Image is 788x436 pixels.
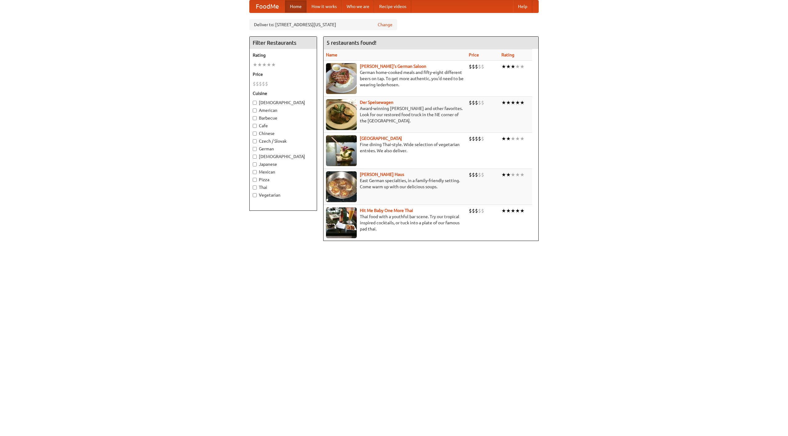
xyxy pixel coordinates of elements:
a: Help [513,0,532,13]
a: Rating [501,52,514,57]
li: $ [481,171,484,178]
li: $ [253,80,256,87]
li: $ [475,63,478,70]
li: $ [478,63,481,70]
li: $ [475,135,478,142]
input: Thai [253,185,257,189]
li: ★ [515,63,520,70]
li: ★ [515,207,520,214]
li: ★ [511,207,515,214]
input: [DEMOGRAPHIC_DATA] [253,101,257,105]
img: kohlhaus.jpg [326,171,357,202]
input: Barbecue [253,116,257,120]
img: esthers.jpg [326,63,357,94]
li: ★ [515,135,520,142]
label: American [253,107,314,113]
li: ★ [501,171,506,178]
label: [DEMOGRAPHIC_DATA] [253,100,314,106]
li: $ [481,207,484,214]
li: $ [262,80,265,87]
li: $ [478,135,481,142]
label: Cafe [253,123,314,129]
li: $ [478,99,481,106]
a: [GEOGRAPHIC_DATA] [360,136,402,141]
li: ★ [520,63,525,70]
li: $ [475,207,478,214]
label: Barbecue [253,115,314,121]
li: $ [481,135,484,142]
h5: Rating [253,52,314,58]
li: ★ [267,61,271,68]
b: [PERSON_NAME]'s German Saloon [360,64,426,69]
input: Cafe [253,124,257,128]
label: Thai [253,184,314,190]
li: $ [469,135,472,142]
li: ★ [511,63,515,70]
li: ★ [506,135,511,142]
a: [PERSON_NAME] Haus [360,172,404,177]
input: Pizza [253,178,257,182]
label: Chinese [253,130,314,137]
li: ★ [253,61,257,68]
li: $ [472,99,475,106]
p: Thai food with a youthful bar scene. Try our tropical inspired cocktails, or tuck into a plate of... [326,214,464,232]
input: [DEMOGRAPHIC_DATA] [253,155,257,159]
h5: Price [253,71,314,77]
p: Award-winning [PERSON_NAME] and other favorites. Look for our restored food truck in the NE corne... [326,105,464,124]
li: $ [472,171,475,178]
label: German [253,146,314,152]
img: babythai.jpg [326,207,357,238]
img: satay.jpg [326,135,357,166]
li: ★ [262,61,267,68]
li: ★ [257,61,262,68]
li: ★ [515,99,520,106]
li: ★ [506,207,511,214]
li: $ [478,171,481,178]
a: Who we are [342,0,374,13]
a: FoodMe [250,0,285,13]
label: Vegetarian [253,192,314,198]
a: Der Speisewagen [360,100,393,105]
p: Fine dining Thai-style. Wide selection of vegetarian entrées. We also deliver. [326,141,464,154]
input: German [253,147,257,151]
input: Japanese [253,162,257,166]
a: Price [469,52,479,57]
input: American [253,108,257,112]
li: ★ [511,99,515,106]
h5: Cuisine [253,90,314,96]
label: Mexican [253,169,314,175]
a: Name [326,52,337,57]
li: $ [469,171,472,178]
a: Home [285,0,307,13]
li: ★ [271,61,276,68]
li: ★ [501,207,506,214]
label: [DEMOGRAPHIC_DATA] [253,153,314,160]
li: ★ [520,135,525,142]
a: Hit Me Baby One More Thai [360,208,413,213]
li: $ [472,207,475,214]
li: $ [478,207,481,214]
li: ★ [511,135,515,142]
li: ★ [515,171,520,178]
li: ★ [501,63,506,70]
li: $ [469,99,472,106]
ng-pluralize: 5 restaurants found! [327,40,376,46]
li: ★ [506,63,511,70]
li: ★ [506,171,511,178]
input: Czech / Slovak [253,139,257,143]
a: Change [378,22,392,28]
li: $ [265,80,268,87]
li: $ [481,99,484,106]
li: ★ [506,99,511,106]
label: Czech / Slovak [253,138,314,144]
li: $ [472,63,475,70]
p: East German specialties, in a family-friendly setting. Come warm up with our delicious soups. [326,177,464,190]
li: ★ [520,99,525,106]
li: $ [472,135,475,142]
li: $ [481,63,484,70]
p: German home-cooked meals and fifty-eight different beers on tap. To get more authentic, you'd nee... [326,69,464,88]
li: ★ [511,171,515,178]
